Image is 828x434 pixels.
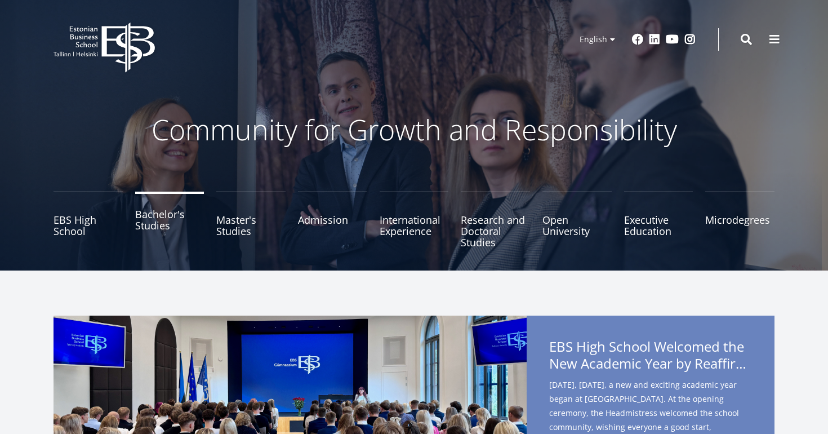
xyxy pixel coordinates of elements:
[216,192,286,248] a: Master's Studies
[549,338,752,375] span: EBS High School Welcomed the
[649,34,660,45] a: Linkedin
[624,192,693,248] a: Executive Education
[705,192,774,248] a: Microdegrees
[135,192,204,248] a: Bachelor's Studies
[542,192,612,248] a: Open University
[666,34,679,45] a: Youtube
[549,355,752,372] span: New Academic Year by Reaffirming Its Core Values
[461,192,530,248] a: Research and Doctoral Studies
[115,113,713,147] p: Community for Growth and Responsibility
[298,192,367,248] a: Admission
[632,34,643,45] a: Facebook
[380,192,449,248] a: International Experience
[684,34,696,45] a: Instagram
[54,192,123,248] a: EBS High School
